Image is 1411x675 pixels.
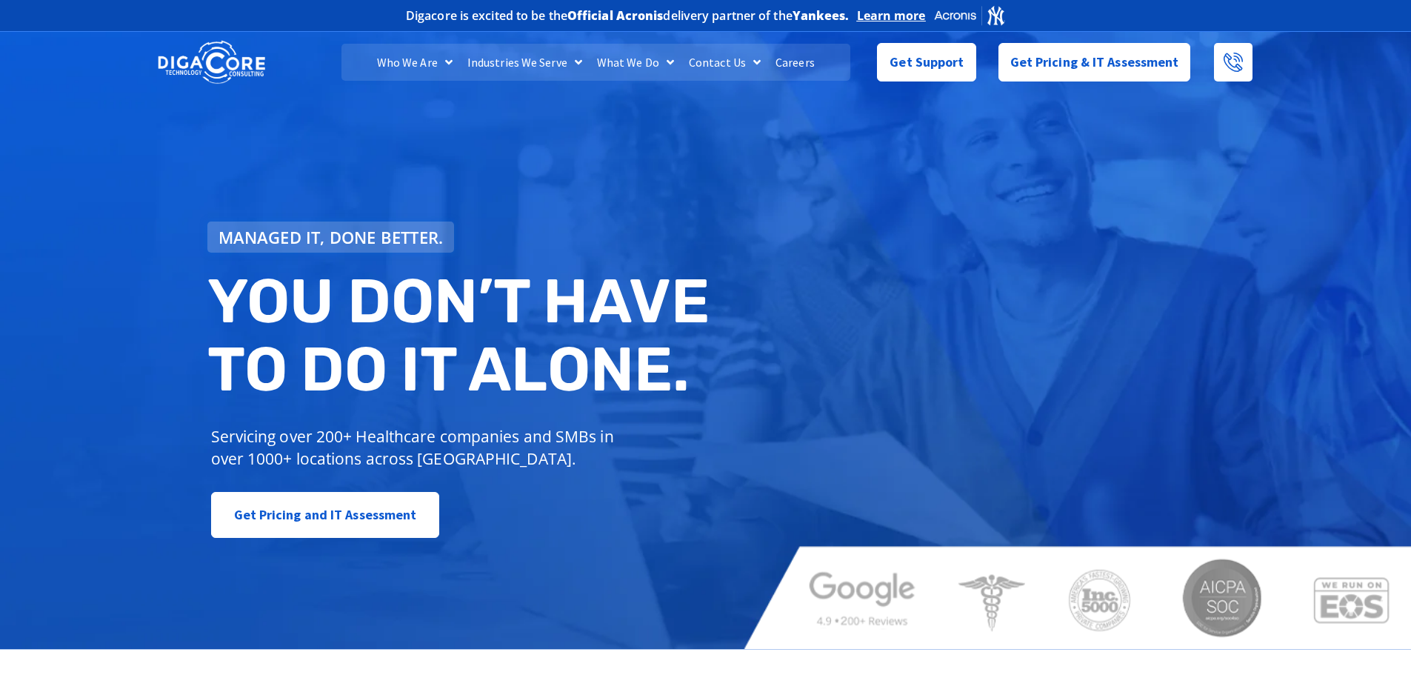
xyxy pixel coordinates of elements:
[1010,47,1179,77] span: Get Pricing & IT Assessment
[857,8,926,23] a: Learn more
[370,44,460,81] a: Who We Are
[877,43,975,82] a: Get Support
[207,222,455,253] a: Managed IT, done better.
[590,44,681,81] a: What We Do
[158,39,265,86] img: DigaCore Technology Consulting
[793,7,850,24] b: Yankees.
[567,7,664,24] b: Official Acronis
[681,44,768,81] a: Contact Us
[211,492,440,538] a: Get Pricing and IT Assessment
[890,47,964,77] span: Get Support
[219,229,444,245] span: Managed IT, done better.
[341,44,850,81] nav: Menu
[460,44,590,81] a: Industries We Serve
[933,4,1006,26] img: Acronis
[998,43,1191,82] a: Get Pricing & IT Assessment
[234,500,417,530] span: Get Pricing and IT Assessment
[207,267,717,403] h2: You don’t have to do IT alone.
[211,425,625,470] p: Servicing over 200+ Healthcare companies and SMBs in over 1000+ locations across [GEOGRAPHIC_DATA].
[768,44,822,81] a: Careers
[406,10,850,21] h2: Digacore is excited to be the delivery partner of the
